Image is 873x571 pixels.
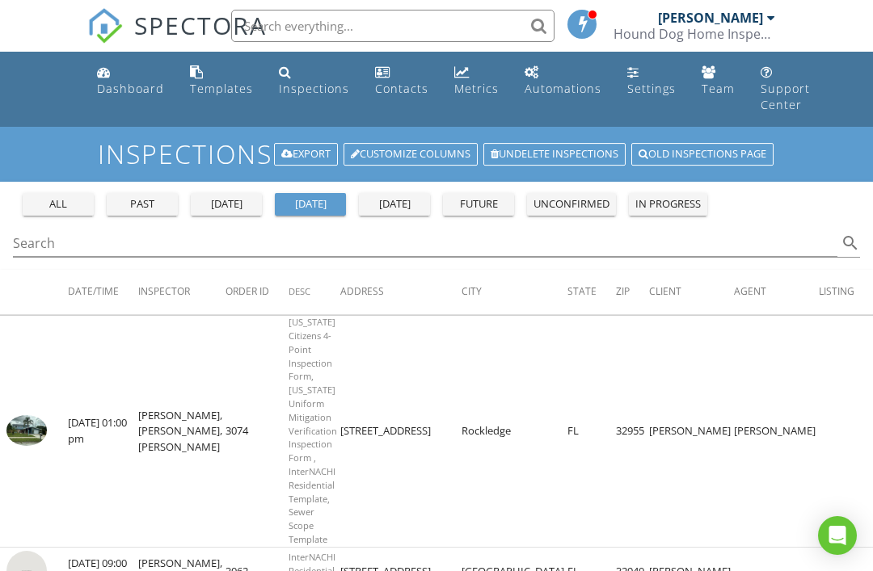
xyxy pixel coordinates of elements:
[629,193,707,216] button: in progress
[190,81,253,96] div: Templates
[527,193,616,216] button: unconfirmed
[462,270,567,315] th: City: Not sorted.
[621,58,682,104] a: Settings
[68,270,138,315] th: Date/Time: Not sorted.
[734,270,819,315] th: Agent: Not sorted.
[272,58,356,104] a: Inspections
[68,316,138,548] td: [DATE] 01:00 pm
[567,316,616,548] td: FL
[289,285,310,297] span: Desc
[365,196,424,212] div: [DATE]
[462,284,482,298] span: City
[29,196,87,212] div: all
[616,316,649,548] td: 32955
[631,143,774,166] a: Old inspections page
[68,284,119,298] span: Date/Time
[275,193,346,216] button: [DATE]
[197,196,255,212] div: [DATE]
[443,193,514,216] button: future
[107,193,178,216] button: past
[359,193,430,216] button: [DATE]
[454,81,499,96] div: Metrics
[616,284,630,298] span: Zip
[191,193,262,216] button: [DATE]
[6,415,47,446] img: 9298095%2Fcover_photos%2F8eXro025hC4zIqWMu3nn%2Fsmall.9298095-1756227495622
[340,284,384,298] span: Address
[754,58,816,120] a: Support Center
[702,81,735,96] div: Team
[231,10,555,42] input: Search everything...
[635,196,701,212] div: in progress
[97,81,164,96] div: Dashboard
[226,316,289,548] td: 3074
[344,143,478,166] a: Customize Columns
[226,270,289,315] th: Order ID: Not sorted.
[340,316,462,548] td: [STREET_ADDRESS]
[375,81,428,96] div: Contacts
[518,58,608,104] a: Automations (Basic)
[13,230,837,257] input: Search
[533,196,609,212] div: unconfirmed
[138,284,190,298] span: Inspector
[616,270,649,315] th: Zip: Not sorted.
[369,58,435,104] a: Contacts
[483,143,626,166] a: Undelete inspections
[761,81,810,112] div: Support Center
[281,196,339,212] div: [DATE]
[98,140,775,168] h1: Inspections
[138,270,226,315] th: Inspector: Not sorted.
[113,196,171,212] div: past
[274,143,338,166] a: Export
[226,284,269,298] span: Order ID
[695,58,741,104] a: Team
[91,58,171,104] a: Dashboard
[134,8,267,42] span: SPECTORA
[289,316,337,545] span: [US_STATE] Citizens 4-Point Inspection Form, [US_STATE] Uniform Mitigation Verification Inspectio...
[819,284,854,298] span: Listing
[340,270,462,315] th: Address: Not sorted.
[87,8,123,44] img: The Best Home Inspection Software - Spectora
[734,284,766,298] span: Agent
[462,316,567,548] td: Rockledge
[567,284,597,298] span: State
[841,233,860,253] i: search
[658,10,763,26] div: [PERSON_NAME]
[138,316,226,548] td: [PERSON_NAME], [PERSON_NAME], [PERSON_NAME]
[183,58,259,104] a: Templates
[525,81,601,96] div: Automations
[567,270,616,315] th: State: Not sorted.
[614,26,775,42] div: Hound Dog Home Inspections
[279,81,349,96] div: Inspections
[627,81,676,96] div: Settings
[649,316,734,548] td: [PERSON_NAME]
[289,270,340,315] th: Desc: Not sorted.
[734,316,819,548] td: [PERSON_NAME]
[449,196,508,212] div: future
[818,516,857,555] div: Open Intercom Messenger
[649,284,681,298] span: Client
[87,22,267,56] a: SPECTORA
[649,270,734,315] th: Client: Not sorted.
[448,58,505,104] a: Metrics
[23,193,94,216] button: all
